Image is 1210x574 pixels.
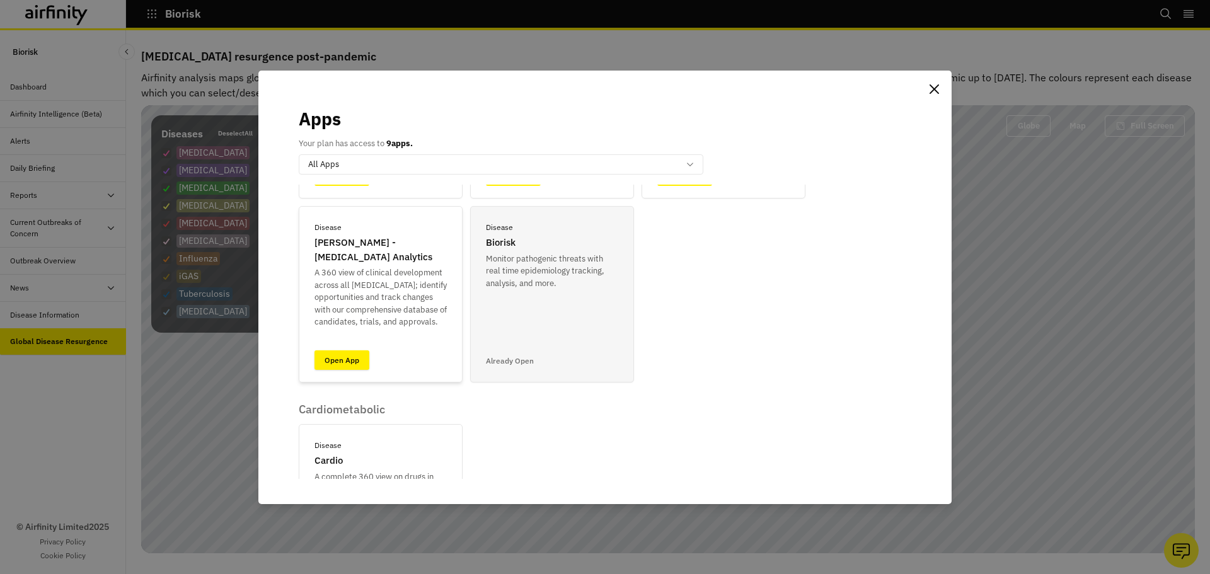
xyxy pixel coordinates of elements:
[314,236,447,264] p: [PERSON_NAME] - [MEDICAL_DATA] Analytics
[299,106,341,132] p: Apps
[314,222,342,233] p: Disease
[314,350,369,370] a: Open App
[486,222,513,233] p: Disease
[924,79,944,100] button: Close
[314,267,447,328] p: A 360 view of clinical development across all [MEDICAL_DATA]; identify opportunities and track ch...
[299,137,413,150] p: Your plan has access to
[299,403,463,416] p: Cardiometabolic
[486,355,534,367] p: Already Open
[314,454,343,468] p: Cardio
[486,236,516,250] p: Biorisk
[314,440,342,451] p: Disease
[386,138,413,149] b: 9 apps.
[486,253,618,290] p: Monitor pathogenic threats with real time epidemiology tracking, analysis, and more.
[314,471,447,508] p: A complete 360 view on drugs in clinical development for a range of Cardiovascular diseases.
[308,158,339,171] p: All Apps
